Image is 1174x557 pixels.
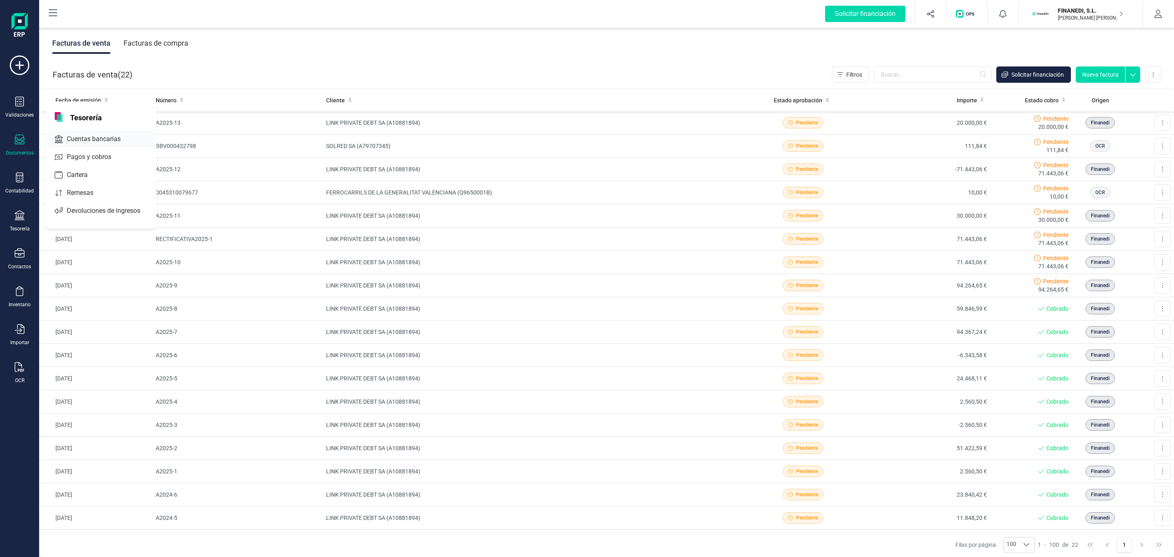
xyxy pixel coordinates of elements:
span: Cobrado [1046,305,1068,313]
td: 10,00 € [865,181,990,204]
td: 6.909,70 € [865,530,990,553]
td: [DATE] [39,297,152,320]
p: FINANEDI, S.L. [1058,7,1123,15]
img: FI [1032,5,1050,23]
td: [DATE] [39,483,152,506]
div: Contactos [8,263,31,270]
span: Cuentas bancarias [64,134,135,144]
span: Importe [957,96,977,104]
button: First Page [1082,537,1098,553]
td: [DATE] [39,228,152,251]
td: LINK PRIVATE DEBT SA (A10881894) [323,274,741,297]
span: 30.000,00 € [1038,216,1068,224]
span: Cobrado [1046,328,1068,336]
button: Last Page [1151,537,1167,553]
td: [DATE] [39,390,152,413]
span: 71.443,06 € [1038,169,1068,177]
td: [DATE] [39,367,152,390]
span: Cobrado [1046,444,1068,452]
td: LINK PRIVATE DEBT SA (A10881894) [323,483,741,506]
span: Pendiente [796,235,818,243]
span: Finanedi [1091,491,1110,498]
td: A2025-7 [152,320,323,344]
span: Cobrado [1046,374,1068,382]
td: [DATE] [39,181,152,204]
td: [DATE] [39,413,152,437]
span: Finanedi [1091,235,1110,243]
span: Finanedi [1091,259,1110,266]
span: Pendiente [796,166,818,173]
span: Finanedi [1091,166,1110,173]
span: Pendiente [796,514,818,522]
td: A2025-9 [152,274,323,297]
img: Logo Finanedi [11,13,28,39]
span: de [1062,541,1068,549]
span: 1 [1038,541,1041,549]
td: 51.422,59 € [865,437,990,460]
td: A2024-6 [152,483,323,506]
div: Filas por página: [956,537,1035,553]
button: FIFINANEDI, S.L.[PERSON_NAME] [PERSON_NAME] [1028,1,1133,27]
span: Pendiente [796,421,818,429]
span: Pendiente [1043,184,1068,192]
span: Pendiente [1043,115,1068,123]
td: 71.443,06 € [865,228,990,251]
td: LINK PRIVATE DEBT SA (A10881894) [323,530,741,553]
span: Pendiente [796,398,818,405]
input: Buscar... [874,66,991,83]
button: Logo de OPS [951,1,982,27]
button: Filtros [832,66,869,83]
td: [DATE] [39,274,152,297]
div: OCR [15,377,24,384]
td: LINK PRIVATE DEBT SA (A10881894) [323,111,741,135]
span: Pendiente [796,491,818,498]
span: Pendiente [796,351,818,359]
span: Finanedi [1091,328,1110,336]
td: 94.264,65 € [865,274,990,297]
td: A2024-5 [152,506,323,530]
td: 24.468,11 € [865,367,990,390]
span: Cobrado [1046,491,1068,499]
td: LINK PRIVATE DEBT SA (A10881894) [323,390,741,413]
td: [DATE] [39,320,152,344]
td: A2025-13 [152,111,323,135]
span: Pendiente [796,468,818,475]
button: Solicitar financiación [996,66,1071,83]
span: 111,84 € [1046,146,1068,154]
td: A2025-4 [152,390,323,413]
td: LINK PRIVATE DEBT SA (A10881894) [323,344,741,367]
span: Estado aprobación [774,96,822,104]
span: Finanedi [1091,444,1110,452]
td: LINK PRIVATE DEBT SA (A10881894) [323,437,741,460]
div: Validaciones [5,112,34,118]
span: Devoluciones de ingresos [64,206,155,216]
span: 94.264,65 € [1038,285,1068,294]
div: Contabilidad [5,188,34,194]
span: Pendiente [1043,231,1068,239]
td: [DATE] [39,506,152,530]
td: [DATE] [39,135,152,158]
td: A2025-8 [152,297,323,320]
button: Nueva factura [1076,66,1125,83]
td: LINK PRIVATE DEBT SA (A10881894) [323,228,741,251]
td: [DATE] [39,158,152,181]
span: Pendiente [796,212,818,219]
td: A2025-2 [152,437,323,460]
span: Solicitar financiación [1011,71,1064,79]
td: LINK PRIVATE DEBT SA (A10881894) [323,158,741,181]
td: A2025-10 [152,251,323,274]
span: Cobrado [1046,351,1068,359]
td: 20.000,00 € [865,111,990,135]
span: Pendiente [796,328,818,336]
span: Fecha de emisión [55,96,101,104]
span: Finanedi [1091,212,1110,219]
span: OCR [1095,142,1105,150]
span: 100 [1004,537,1019,552]
td: 94.367,24 € [865,320,990,344]
td: 111,84 € [865,135,990,158]
td: A2025-1 [152,460,323,483]
span: Pendiente [796,375,818,382]
span: Cobrado [1046,467,1068,475]
td: 71.443,06 € [865,251,990,274]
div: Solicitar financiación [825,6,905,22]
